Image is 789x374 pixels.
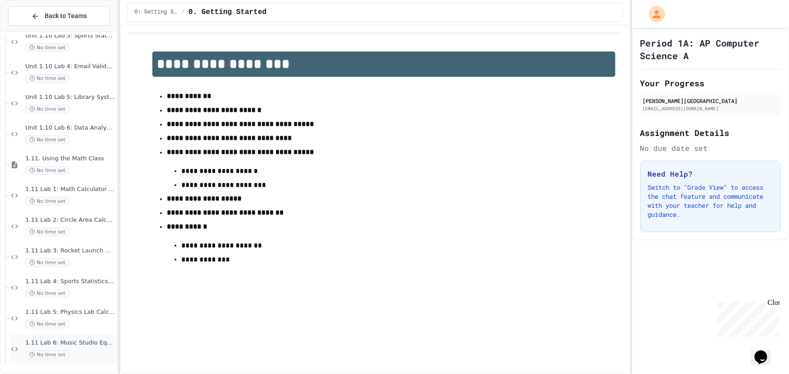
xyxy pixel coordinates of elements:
[25,136,70,144] span: No time set
[25,309,115,316] span: 1.11 Lab 5: Physics Lab Calculator
[643,97,778,105] div: [PERSON_NAME][GEOGRAPHIC_DATA]
[25,339,115,347] span: 1.11 Lab 6: Music Studio Equalizer
[648,168,773,179] h3: Need Help?
[182,9,185,16] span: /
[25,124,115,132] span: Unit 1.10 Lab 6: Data Analyst Toolkit
[25,289,70,298] span: No time set
[25,74,70,83] span: No time set
[714,299,780,337] iframe: chat widget
[25,63,115,70] span: Unit 1.10 Lab 4: Email Validator Helper
[751,338,780,365] iframe: chat widget
[25,320,70,328] span: No time set
[25,43,70,52] span: No time set
[640,77,781,89] h2: Your Progress
[25,247,115,255] span: 1.11 Lab 3: Rocket Launch Calculator
[25,197,70,206] span: No time set
[25,155,115,163] span: 1.11. Using the Math Class
[8,6,110,26] button: Back to Teams
[25,278,115,285] span: 1.11 Lab 4: Sports Statistics Calculator
[25,186,115,193] span: 1.11 Lab 1: Math Calculator Fixer
[25,216,115,224] span: 1.11 Lab 2: Circle Area Calculator
[25,105,70,113] span: No time set
[25,258,70,267] span: No time set
[25,93,115,101] span: Unit 1.10 Lab 5: Library System Debugger
[4,4,62,57] div: Chat with us now!Close
[135,9,178,16] span: 0: Getting Started
[640,143,781,154] div: No due date set
[45,11,87,21] span: Back to Teams
[640,37,781,62] h1: Period 1A: AP Computer Science A
[639,4,667,24] div: My Account
[25,351,70,359] span: No time set
[25,228,70,236] span: No time set
[640,126,781,139] h2: Assignment Details
[643,105,778,112] div: [EMAIL_ADDRESS][DOMAIN_NAME]
[25,32,115,40] span: Unit 1.10 Lab 3: Sports Stats Hub
[648,183,773,219] p: Switch to "Grade View" to access the chat feature and communicate with your teacher for help and ...
[189,7,267,18] span: 0. Getting Started
[25,166,70,175] span: No time set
